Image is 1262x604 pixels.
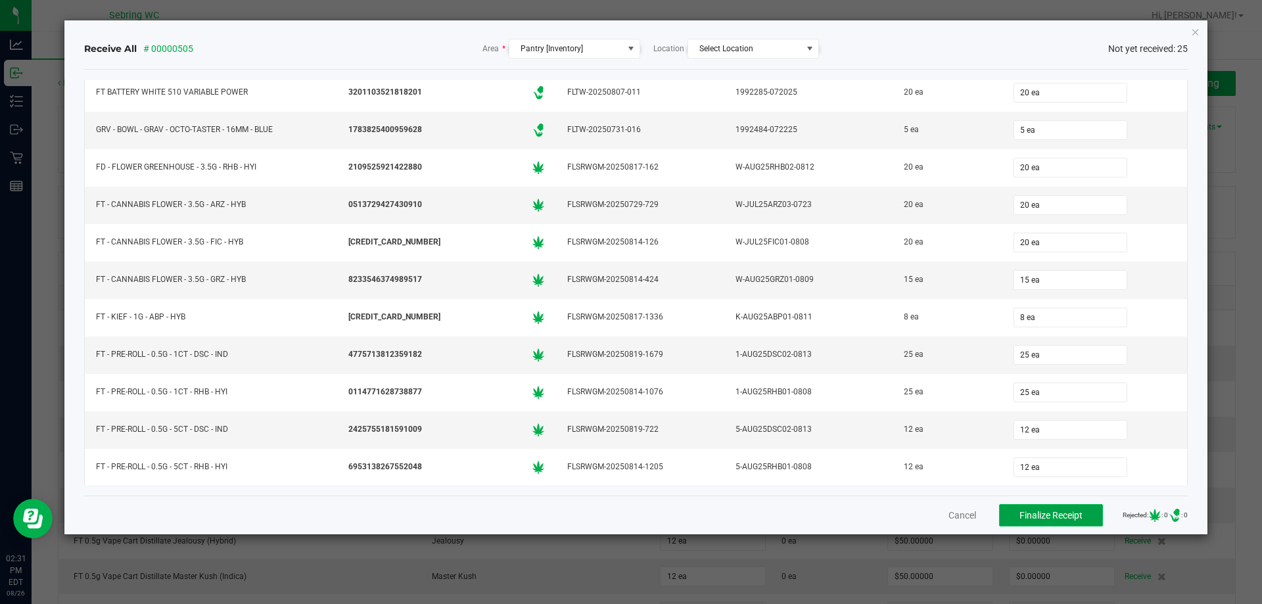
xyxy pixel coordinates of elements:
[564,420,716,439] div: FLSRWGM-20250819-722
[688,39,819,58] span: NO DATA FOUND
[93,120,329,139] div: GRV - BOWL - GRAV - OCTO-TASTER - 16MM - BLUE
[348,311,440,323] span: [CREDIT_CARD_NUMBER]
[900,420,994,439] div: 12 ea
[1019,510,1083,521] span: Finalize Receipt
[900,233,994,252] div: 20 ea
[93,233,329,252] div: FT - CANNABIS FLOWER - 3.5G - FIC - HYB
[348,386,422,398] span: 0114771628738877
[900,270,994,289] div: 15 ea
[900,195,994,214] div: 20 ea
[1108,42,1188,56] span: Not yet received: 25
[900,457,994,476] div: 12 ea
[143,42,193,56] span: # 00000505
[348,348,422,361] span: 4775713812359182
[732,457,885,476] div: 5-AUG25RHB01-0808
[699,44,753,53] span: Select Location
[732,120,885,139] div: 1992484-072225
[732,345,885,364] div: 1-AUG25DSC02-0813
[1014,346,1127,364] input: 0 ea
[564,233,716,252] div: FLSRWGM-20250814-126
[1014,271,1127,289] input: 0 ea
[732,158,885,177] div: W-AUG25RHB02-0812
[900,345,994,364] div: 25 ea
[732,270,885,289] div: W-AUG25GRZ01-0809
[1014,308,1127,327] input: 0 ea
[93,420,329,439] div: FT - PRE-ROLL - 0.5G - 5CT - DSC - IND
[348,124,422,136] span: 1783825400959628
[564,270,716,289] div: FLSRWGM-20250814-424
[348,198,422,211] span: 0513729427430910
[999,504,1103,526] button: Finalize Receipt
[84,42,137,55] span: Receive All
[1014,158,1127,177] input: 0 ea
[93,270,329,289] div: FT - CANNABIS FLOWER - 3.5G - GRZ - HYB
[732,195,885,214] div: W-JUL25ARZ03-0723
[564,195,716,214] div: FLSRWGM-20250729-729
[521,44,583,53] span: Pantry [Inventory]
[93,383,329,402] div: FT - PRE-ROLL - 0.5G - 1CT - RHB - HYI
[1014,458,1127,476] input: 0 ea
[564,308,716,327] div: FLSRWGM-20250817-1336
[1191,24,1200,39] button: Close
[564,83,716,102] div: FLTW-20250807-011
[348,273,422,286] span: 8233546374989517
[732,233,885,252] div: W-JUL25FIC01-0808
[732,383,885,402] div: 1-AUG25RHB01-0808
[900,158,994,177] div: 20 ea
[93,457,329,476] div: FT - PRE-ROLL - 0.5G - 5CT - RHB - HYI
[948,509,976,522] button: Cancel
[13,499,53,538] iframe: Resource center
[93,345,329,364] div: FT - PRE-ROLL - 0.5G - 1CT - DSC - IND
[1014,83,1127,102] input: 0 ea
[1014,383,1127,402] input: 0 ea
[732,308,885,327] div: K-AUG25ABP01-0811
[653,43,684,55] span: Location
[900,383,994,402] div: 25 ea
[93,195,329,214] div: FT - CANNABIS FLOWER - 3.5G - ARZ - HYB
[348,423,422,436] span: 2425755181591009
[564,158,716,177] div: FLSRWGM-20250817-162
[1148,509,1161,522] span: Number of Cannabis barcodes either fully or partially rejected
[564,383,716,402] div: FLSRWGM-20250814-1076
[93,158,329,177] div: FD - FLOWER GREENHOUSE - 3.5G - RHB - HYI
[1123,509,1188,522] span: Rejected: : 0 : 0
[93,83,329,102] div: FT BATTERY WHITE 510 VARIABLE POWER
[1168,509,1181,522] span: Number of Delivery Device barcodes either fully or partially rejected
[348,86,422,99] span: 3201103521818201
[564,120,716,139] div: FLTW-20250731-016
[732,420,885,439] div: 5-AUG25DSC02-0813
[1014,233,1127,252] input: 0 ea
[482,43,505,55] span: Area
[900,120,994,139] div: 5 ea
[1014,421,1127,439] input: 0 ea
[564,345,716,364] div: FLSRWGM-20250819-1679
[93,308,329,327] div: FT - KIEF - 1G - ABP - HYB
[564,457,716,476] div: FLSRWGM-20250814-1205
[348,236,440,248] span: [CREDIT_CARD_NUMBER]
[900,83,994,102] div: 20 ea
[900,308,994,327] div: 8 ea
[348,461,422,473] span: 6953138267552048
[1014,121,1127,139] input: 0 ea
[348,161,422,174] span: 2109525921422880
[732,83,885,102] div: 1992285-072025
[1014,196,1127,214] input: 0 ea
